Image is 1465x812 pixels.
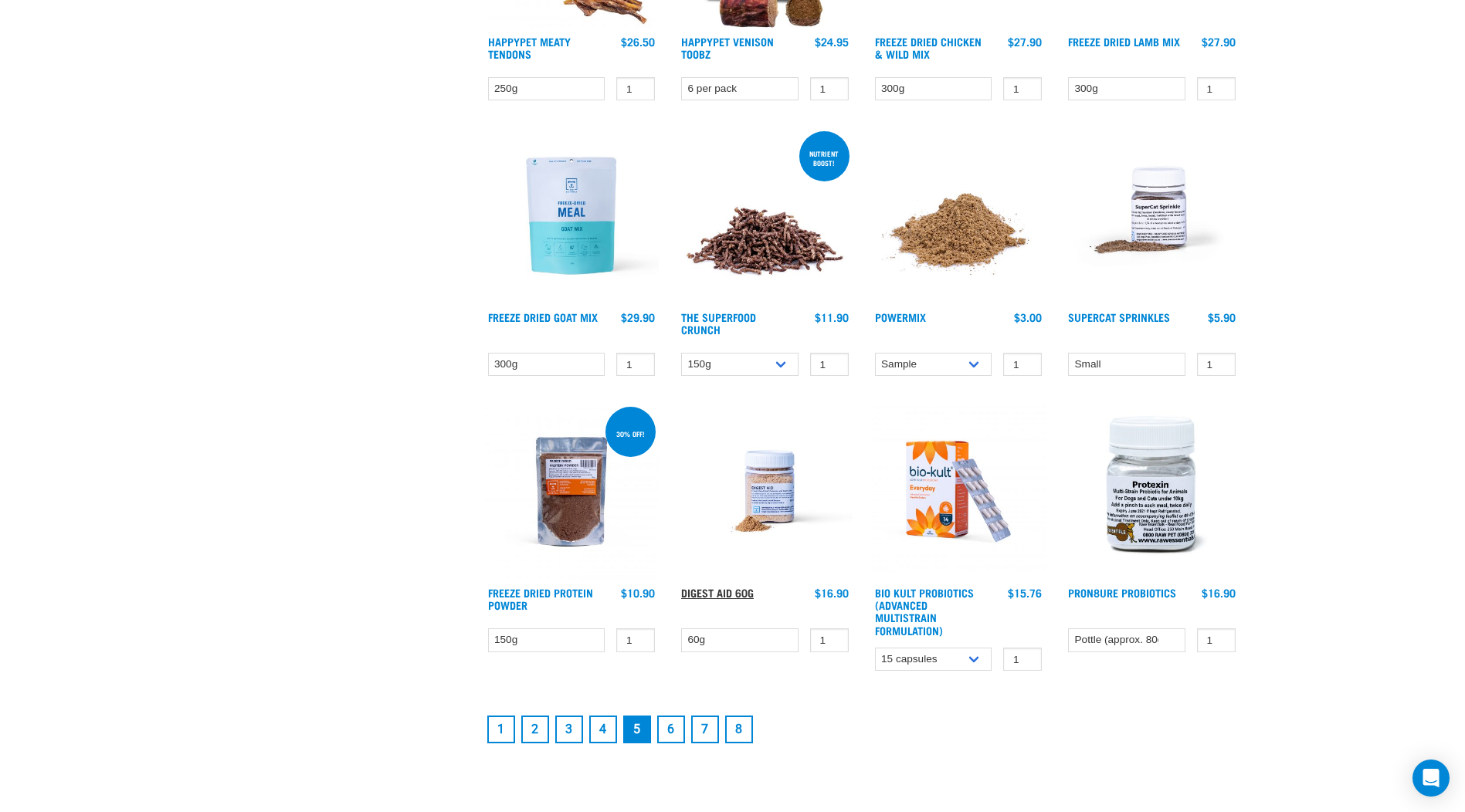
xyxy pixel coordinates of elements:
div: Open Intercom Messenger [1412,760,1450,797]
div: $10.90 [621,587,655,599]
a: Page 5 [623,716,651,743]
input: 1 [616,353,655,377]
input: 1 [810,353,849,377]
a: Supercat Sprinkles [1068,314,1170,320]
a: The Superfood Crunch [681,314,756,332]
nav: pagination [484,712,1239,746]
a: Goto page 3 [555,716,583,743]
a: Goto page 1 [487,716,515,743]
div: $15.76 [1008,587,1042,599]
div: $29.90 [621,311,655,323]
input: 1 [616,628,655,652]
a: Digest Aid 60g [681,590,754,595]
img: 1311 Superfood Crunch 01 [677,128,853,303]
div: $5.90 [1208,311,1236,323]
a: Goto page 8 [725,716,753,743]
input: 1 [1197,353,1236,377]
img: Plastic Container of SuperCat Sprinkles With Product Shown Outside Of The Bottle [1064,128,1239,303]
img: Raw Essentials Freeze Dried Goat Mix [484,128,660,303]
div: $3.00 [1014,311,1042,323]
a: ProN8ure Probiotics [1068,590,1176,595]
div: $27.90 [1008,36,1042,48]
a: Powermix [875,314,926,320]
div: $11.90 [815,311,849,323]
div: $27.90 [1202,36,1236,48]
img: FD Protein Powder [484,404,660,579]
img: 2023 AUG RE Product1724 [871,404,1046,579]
div: nutrient boost! [799,142,849,174]
a: Happypet Venison Toobz [681,39,774,56]
a: Goto page 7 [691,716,719,743]
a: Freeze Dried Protein Powder [488,590,593,607]
div: $24.95 [815,36,849,48]
input: 1 [810,628,849,652]
div: $16.90 [1202,587,1236,599]
input: 1 [1197,77,1236,101]
a: Goto page 2 [521,716,549,743]
input: 1 [1197,628,1236,652]
a: Freeze Dried Chicken & Wild Mix [875,39,982,56]
a: Freeze Dried Goat Mix [488,314,598,320]
input: 1 [1003,353,1042,377]
a: Goto page 6 [657,716,685,743]
div: $26.50 [621,36,655,48]
a: Happypet Meaty Tendons [488,39,571,56]
div: 30% off! [609,422,652,445]
input: 1 [810,77,849,101]
img: Plastic Bottle Of Protexin For Dogs And Cats [1064,404,1239,579]
a: Freeze Dried Lamb Mix [1068,39,1180,44]
a: Goto page 4 [589,716,617,743]
input: 1 [1003,648,1042,672]
input: 1 [1003,77,1042,101]
a: Bio Kult Probiotics (Advanced Multistrain Formulation) [875,590,974,633]
img: Pile Of PowerMix For Pets [871,128,1046,303]
div: $16.90 [815,587,849,599]
input: 1 [616,77,655,101]
img: Raw Essentials Digest Aid Pet Supplement [677,404,853,579]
